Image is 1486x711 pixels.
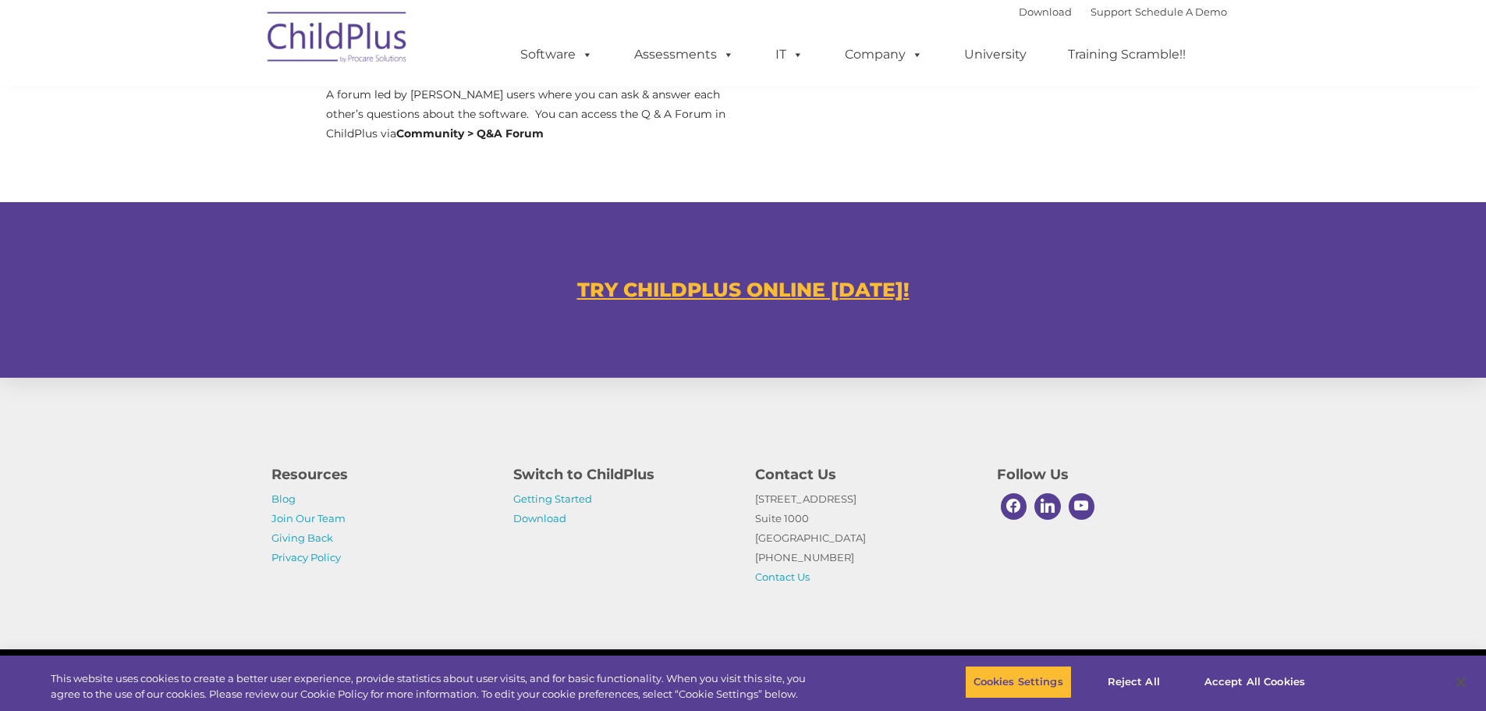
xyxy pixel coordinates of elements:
a: Schedule A Demo [1135,5,1227,18]
a: Linkedin [1030,489,1065,524]
button: Cookies Settings [965,666,1072,699]
h4: Switch to ChildPlus [513,464,732,485]
a: Support [1091,5,1132,18]
h4: Follow Us [997,464,1215,485]
a: Assessments [619,39,750,70]
a: Facebook [997,489,1031,524]
a: Blog [271,492,296,505]
p: [STREET_ADDRESS] Suite 1000 [GEOGRAPHIC_DATA] [PHONE_NUMBER] [755,489,974,587]
a: Download [1019,5,1072,18]
p: A forum led by [PERSON_NAME] users where you can ask & answer each other’s questions about the so... [326,85,732,144]
button: Reject All [1085,666,1183,699]
a: University [949,39,1042,70]
a: Privacy Policy [271,551,341,563]
button: Accept All Cookies [1196,666,1314,699]
a: Software [505,39,608,70]
a: Company [829,39,938,70]
strong: Community > Q&A Forum [396,126,544,140]
div: This website uses cookies to create a better user experience, provide statistics about user visit... [51,671,817,702]
a: Contact Us [755,571,810,583]
a: TRY CHILDPLUS ONLINE [DATE]! [577,278,910,301]
a: Giving Back [271,531,333,544]
a: IT [760,39,819,70]
img: ChildPlus by Procare Solutions [260,1,416,79]
a: Training Scramble!! [1052,39,1201,70]
a: Getting Started [513,492,592,505]
font: | [1019,5,1227,18]
a: Download [513,512,566,524]
a: Join Our Team [271,512,346,524]
h4: Resources [271,464,490,485]
button: Close [1444,665,1478,699]
h4: Contact Us [755,464,974,485]
a: Youtube [1065,489,1099,524]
